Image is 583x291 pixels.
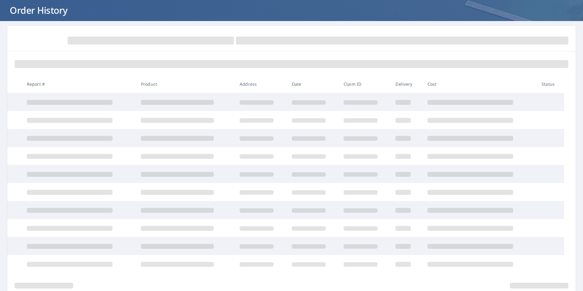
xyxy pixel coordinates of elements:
th: Report # [22,75,136,93]
h1: Order History [7,4,576,16]
th: Status [537,75,564,93]
th: Cost [423,75,537,93]
th: Claim ID [339,75,391,93]
th: Address [235,75,287,93]
th: Delivery [391,75,422,93]
th: Product [136,75,235,93]
th: Date [287,75,339,93]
